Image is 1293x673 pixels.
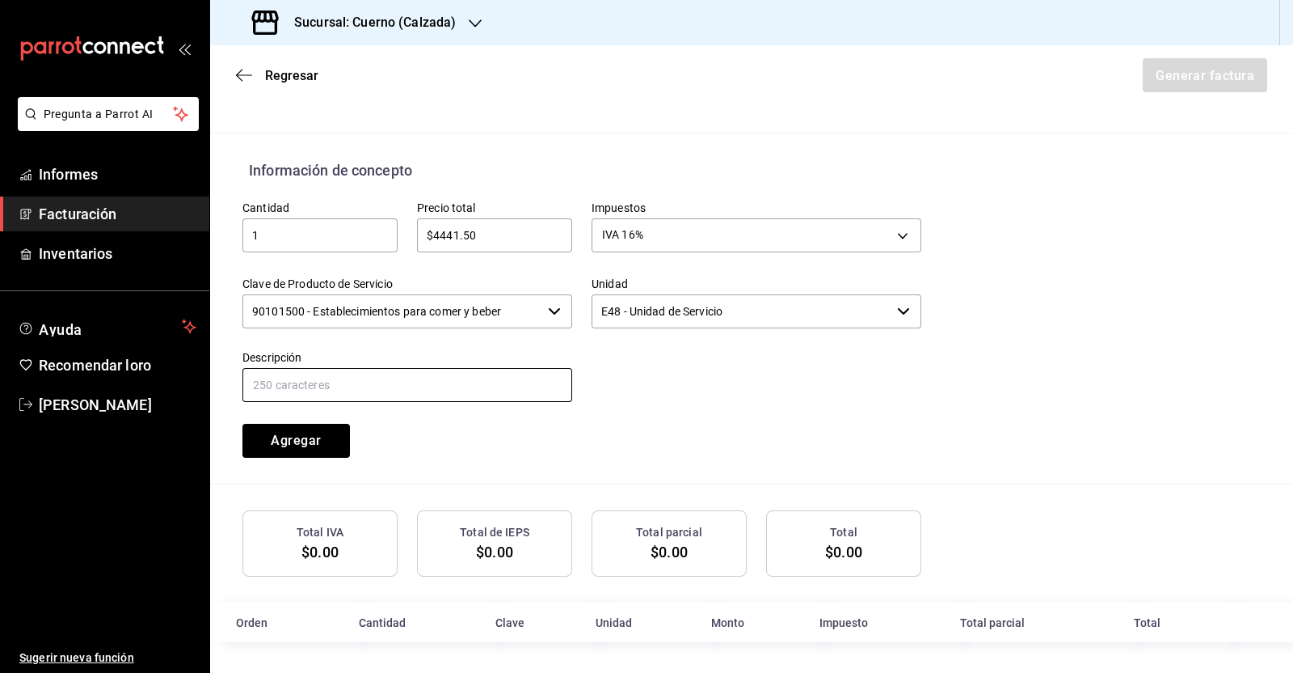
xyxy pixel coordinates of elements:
font: Regresar [265,68,318,83]
font: IVA 16% [602,228,643,241]
font: Agregar [271,433,321,448]
font: Clave [495,616,524,629]
font: [PERSON_NAME] [39,396,152,413]
font: Unidad [592,277,628,290]
input: $0.00 [417,226,572,245]
font: Total parcial [636,526,702,539]
font: Clave de Producto de Servicio [242,277,393,290]
input: Elige una opción [242,294,541,328]
input: Elige una opción [592,294,891,328]
font: Sucursal: Cuerno (Calzada) [294,15,456,30]
font: Ayuda [39,321,82,338]
font: Recomendar loro [39,357,151,374]
font: Total de IEPS [460,526,529,539]
font: $0.00 [476,544,513,561]
font: Monto [711,616,744,629]
font: Total parcial [960,616,1025,629]
a: Pregunta a Parrot AI [11,117,199,134]
button: Pregunta a Parrot AI [18,97,199,131]
font: Total IVA [297,526,343,539]
font: Total [830,526,857,539]
font: Cantidad [359,616,406,629]
font: $0.00 [651,544,688,561]
font: Orden [236,616,267,629]
button: abrir_cajón_menú [178,42,191,55]
font: Inventarios [39,245,112,262]
font: Sugerir nueva función [19,651,134,664]
font: Descripción [242,350,301,363]
font: Precio total [417,201,476,214]
font: Unidad [596,616,632,629]
font: Información de concepto [249,162,412,179]
font: Informes [39,166,98,183]
font: Impuestos [592,201,646,214]
font: Impuesto [819,616,868,629]
button: Regresar [236,68,318,83]
font: $0.00 [301,544,339,561]
font: Pregunta a Parrot AI [44,108,154,121]
font: $0.00 [825,544,862,561]
button: Agregar [242,424,350,458]
font: Total [1134,616,1160,629]
input: 250 caracteres [242,368,572,402]
font: Cantidad [242,201,289,214]
font: Facturación [39,205,116,222]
